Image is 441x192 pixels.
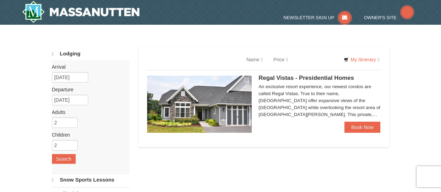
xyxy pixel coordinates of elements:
a: Massanutten Resort [22,1,140,23]
img: 19218991-1-902409a9.jpg [147,76,252,133]
label: Arrival [52,63,124,70]
img: Massanutten Resort Logo [22,1,140,23]
a: Price [268,53,293,67]
a: Snow Sports Lessons [52,173,130,186]
span: Newsletter Sign Up [283,15,334,20]
a: My Itinerary [339,54,384,65]
span: Regal Vistas - Presidential Homes [259,75,354,81]
label: Children [52,131,124,138]
label: Departure [52,86,124,93]
a: Lodging [52,47,130,60]
label: Adults [52,109,124,116]
a: Owner's Site [364,15,414,20]
span: Owner's Site [364,15,397,20]
a: Newsletter Sign Up [283,15,352,20]
div: An exclusive resort experience, our newest condos are called Regal Vistas. True to their name, [G... [259,83,381,118]
button: Search [52,154,76,164]
a: Book Now [344,122,381,133]
a: Name [241,53,268,67]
